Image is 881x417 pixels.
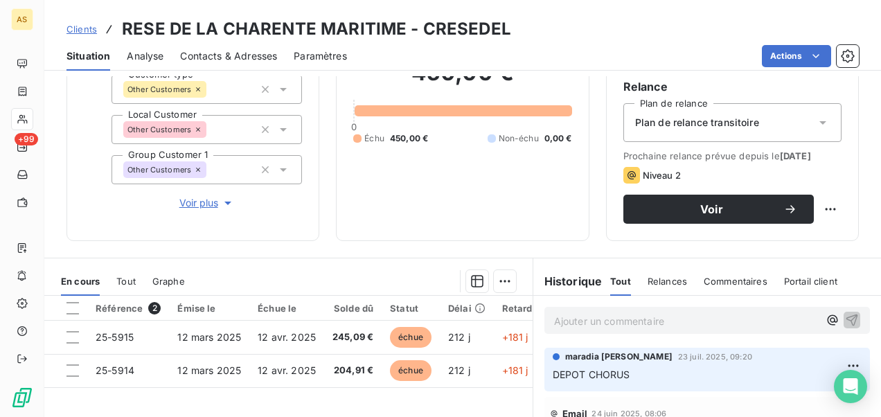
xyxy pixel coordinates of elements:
[116,276,136,287] span: Tout
[390,132,428,145] span: 450,00 €
[704,276,767,287] span: Commentaires
[258,303,316,314] div: Échue le
[294,49,347,63] span: Paramètres
[364,132,384,145] span: Échu
[332,364,373,378] span: 204,91 €
[623,195,814,224] button: Voir
[390,327,431,348] span: échue
[66,49,110,63] span: Situation
[206,83,217,96] input: Ajouter une valeur
[127,125,191,134] span: Other Customers
[15,133,38,145] span: +99
[502,364,528,376] span: +181 j
[179,196,235,210] span: Voir plus
[177,364,241,376] span: 12 mars 2025
[127,85,191,94] span: Other Customers
[834,370,867,403] div: Open Intercom Messenger
[678,353,752,361] span: 23 juil. 2025, 09:20
[390,360,431,381] span: échue
[177,303,241,314] div: Émise le
[448,364,470,376] span: 212 j
[96,364,134,376] span: 25-5914
[11,387,33,409] img: Logo LeanPay
[448,331,470,343] span: 212 j
[762,45,831,67] button: Actions
[127,166,191,174] span: Other Customers
[152,276,185,287] span: Graphe
[544,132,572,145] span: 0,00 €
[112,195,302,211] button: Voir plus
[180,49,277,63] span: Contacts & Adresses
[353,59,571,100] h2: 450,00 €
[258,331,316,343] span: 12 avr. 2025
[332,330,373,344] span: 245,09 €
[448,303,486,314] div: Délai
[390,303,431,314] div: Statut
[533,273,603,290] h6: Historique
[780,150,811,161] span: [DATE]
[635,116,759,130] span: Plan de relance transitoire
[332,303,373,314] div: Solde dû
[66,22,97,36] a: Clients
[565,351,673,363] span: maradia [PERSON_NAME]
[96,302,161,314] div: Référence
[148,302,161,314] span: 2
[66,24,97,35] span: Clients
[206,123,217,136] input: Ajouter une valeur
[499,132,539,145] span: Non-échu
[11,8,33,30] div: AS
[122,17,511,42] h3: RESE DE LA CHARENTE MARITIME - CRESEDEL
[206,163,217,176] input: Ajouter une valeur
[610,276,631,287] span: Tout
[648,276,687,287] span: Relances
[784,276,837,287] span: Portail client
[177,331,241,343] span: 12 mars 2025
[623,150,842,161] span: Prochaine relance prévue depuis le
[502,303,546,314] div: Retard
[643,170,681,181] span: Niveau 2
[96,331,134,343] span: 25-5915
[553,369,630,380] span: DEPOT CHORUS
[351,121,357,132] span: 0
[61,276,100,287] span: En cours
[127,49,163,63] span: Analyse
[258,364,316,376] span: 12 avr. 2025
[623,78,842,95] h6: Relance
[502,331,528,343] span: +181 j
[640,204,783,215] span: Voir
